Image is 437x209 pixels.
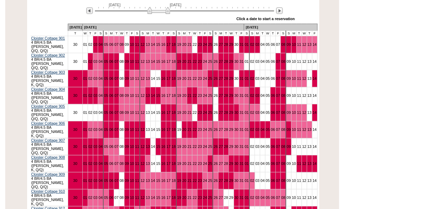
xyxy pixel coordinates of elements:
a: 06 [271,127,275,132]
a: 28 [224,127,228,132]
a: 11 [297,93,301,98]
a: 31 [240,127,244,132]
a: 28 [224,110,228,115]
a: 12 [302,76,306,81]
a: 14 [151,59,155,64]
a: 13 [146,110,150,115]
a: 30 [73,127,77,132]
a: 19 [177,110,181,115]
a: 10 [130,59,134,64]
a: 13 [307,76,311,81]
a: 07 [114,144,119,149]
a: 24 [203,110,207,115]
a: 10 [292,127,296,132]
a: 30 [73,76,77,81]
a: 07 [276,110,280,115]
a: 07 [114,76,119,81]
a: 09 [125,76,129,81]
a: 05 [104,127,108,132]
a: 14 [151,42,155,47]
a: 17 [167,110,171,115]
a: 21 [187,42,192,47]
a: 17 [167,42,171,47]
a: 30 [73,42,77,47]
a: 08 [120,93,124,98]
a: 17 [167,59,171,64]
a: 30 [73,110,77,115]
a: 12 [140,127,145,132]
a: 12 [302,59,306,64]
a: 09 [125,144,129,149]
a: 01 [83,110,87,115]
a: 30 [73,93,77,98]
a: 28 [224,93,228,98]
a: 24 [203,42,207,47]
a: 22 [193,127,197,132]
a: 23 [198,93,202,98]
a: 08 [120,127,124,132]
a: Cloister Cottage 905 [31,104,65,108]
a: 25 [208,76,212,81]
a: 06 [109,93,113,98]
a: 02 [250,127,254,132]
a: 11 [135,42,139,47]
a: 18 [171,110,176,115]
a: 27 [219,76,223,81]
a: 31 [240,93,244,98]
a: 05 [266,93,270,98]
a: 02 [250,110,254,115]
a: 21 [187,93,192,98]
a: 03 [94,127,98,132]
a: 01 [244,76,249,81]
a: 08 [281,76,285,81]
a: 05 [104,76,108,81]
a: 23 [198,59,202,64]
a: 03 [94,93,98,98]
a: 01 [83,144,87,149]
a: 01 [244,42,249,47]
a: 07 [114,93,119,98]
a: 24 [203,127,207,132]
a: 29 [229,110,233,115]
img: Next [276,7,283,14]
a: 08 [120,42,124,47]
a: 08 [281,127,285,132]
a: 28 [224,42,228,47]
a: 01 [83,127,87,132]
a: 30 [234,93,238,98]
a: 26 [213,76,218,81]
a: 19 [177,42,181,47]
a: 19 [177,76,181,81]
a: 11 [135,93,139,98]
a: 21 [187,76,192,81]
a: 13 [307,93,311,98]
a: 11 [135,127,139,132]
a: 13 [146,42,150,47]
a: 27 [219,127,223,132]
a: 09 [125,127,129,132]
a: 06 [109,42,113,47]
a: Cloister Cottage 907 [31,138,65,142]
a: 03 [255,93,259,98]
a: 09 [286,110,291,115]
a: 07 [114,110,119,115]
a: 22 [193,42,197,47]
a: 02 [88,76,92,81]
a: 08 [281,42,285,47]
a: 29 [229,127,233,132]
a: 06 [109,127,113,132]
a: 10 [292,110,296,115]
a: 27 [219,42,223,47]
a: 09 [125,59,129,64]
a: 17 [167,93,171,98]
a: 20 [182,42,186,47]
a: 30 [234,127,238,132]
a: 27 [219,93,223,98]
a: 07 [276,127,280,132]
a: 31 [240,59,244,64]
a: 23 [198,76,202,81]
a: 21 [187,59,192,64]
a: 04 [98,127,103,132]
a: 11 [297,110,301,115]
a: 13 [307,127,311,132]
